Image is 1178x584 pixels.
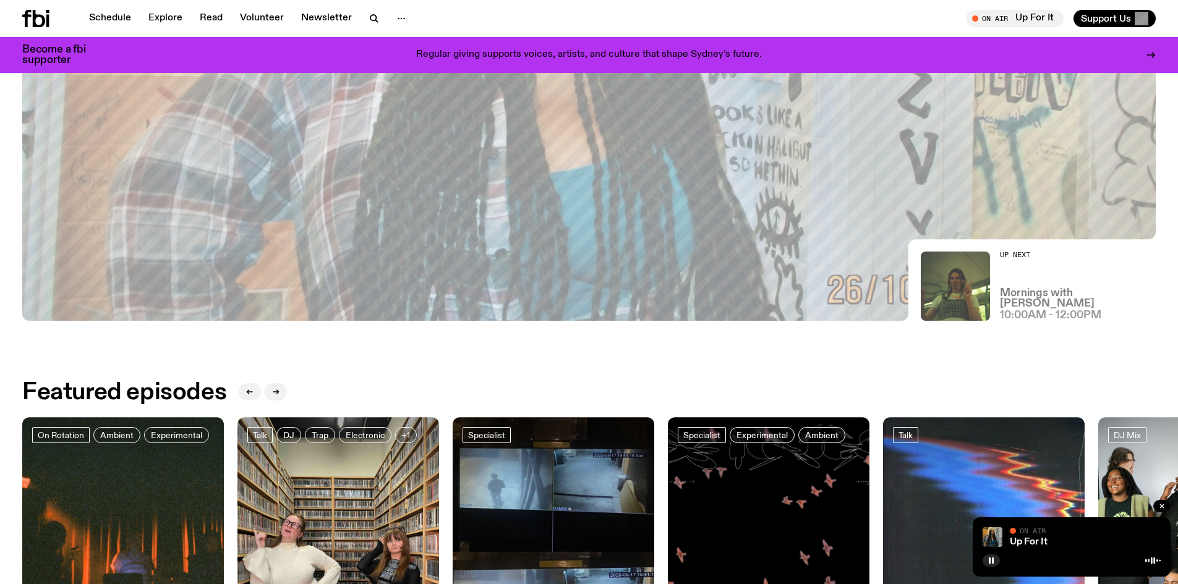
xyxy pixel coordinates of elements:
a: On Rotation [32,427,90,443]
a: Newsletter [294,10,359,27]
span: Talk [898,431,913,440]
a: Electronic [339,427,391,443]
span: Electronic [346,431,385,440]
a: Volunteer [233,10,291,27]
span: Ambient [100,431,134,440]
span: Trap [312,431,328,440]
a: DJ Mix [1108,427,1146,443]
a: Ambient [798,427,845,443]
a: Mornings with [PERSON_NAME] [1000,288,1156,309]
a: Talk [247,427,273,443]
span: Specialist [468,431,505,440]
button: Support Us [1073,10,1156,27]
span: Support Us [1081,13,1131,24]
span: Talk [253,431,267,440]
button: +1 [395,427,417,443]
a: Schedule [82,10,139,27]
span: +1 [402,431,410,440]
img: Ify - a Brown Skin girl with black braided twists, looking up to the side with her tongue stickin... [983,527,1002,547]
span: DJ Mix [1114,431,1141,440]
a: DJ [276,427,301,443]
p: Regular giving supports voices, artists, and culture that shape Sydney’s future. [416,49,762,61]
h3: Become a fbi supporter [22,44,101,66]
img: Jim Kretschmer in a really cute outfit with cute braids, standing on a train holding up a peace s... [921,252,990,321]
h2: Up Next [1000,252,1156,258]
button: On AirUp For It [966,10,1064,27]
a: Talk [893,427,918,443]
span: Specialist [683,431,720,440]
a: Trap [305,427,335,443]
span: Experimental [736,431,788,440]
a: Experimental [730,427,795,443]
a: Read [192,10,230,27]
a: Specialist [678,427,726,443]
span: On Rotation [38,431,84,440]
a: Experimental [144,427,209,443]
span: Experimental [151,431,202,440]
a: Specialist [463,427,511,443]
a: Explore [141,10,190,27]
span: On Air [1020,527,1046,535]
span: Ambient [805,431,839,440]
a: Up For It [1010,537,1048,547]
a: Ambient [93,427,140,443]
span: 10:00am - 12:00pm [1000,310,1101,321]
span: DJ [283,431,294,440]
h2: Featured episodes [22,381,226,404]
